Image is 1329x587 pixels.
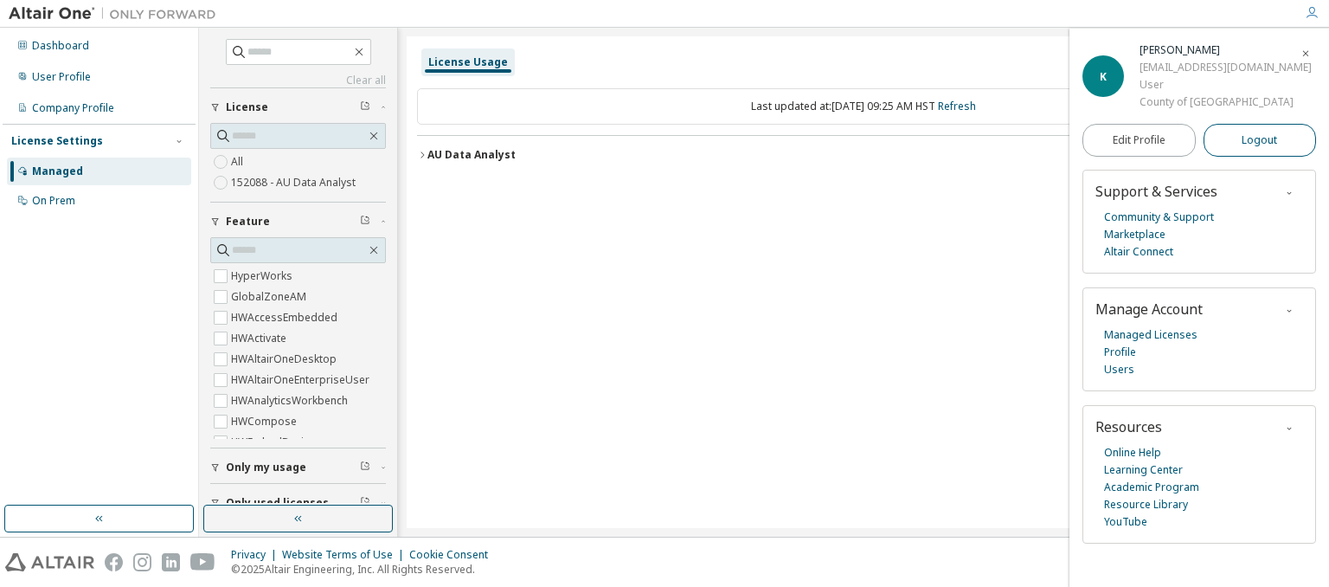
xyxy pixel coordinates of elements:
div: AU Data Analyst [427,148,516,162]
img: instagram.svg [133,553,151,571]
button: Feature [210,203,386,241]
img: Altair One [9,5,225,23]
span: Only my usage [226,461,306,474]
label: HWAltairOneDesktop [231,349,340,370]
span: K [1100,69,1107,84]
div: Last updated at: [DATE] 09:25 AM HST [417,88,1310,125]
a: Learning Center [1104,461,1183,479]
span: Clear filter [360,215,370,229]
div: County of [GEOGRAPHIC_DATA] [1140,94,1312,111]
span: Only used licenses [226,496,329,510]
label: HWEmbedBasic [231,432,312,453]
a: Managed Licenses [1104,326,1197,344]
span: Manage Account [1095,300,1203,319]
div: Managed [32,164,83,178]
a: Resource Library [1104,496,1188,513]
label: HWAccessEmbedded [231,307,341,328]
label: HWAltairOneEnterpriseUser [231,370,373,390]
img: linkedin.svg [162,553,180,571]
span: Clear filter [360,496,370,510]
span: Feature [226,215,270,229]
span: Support & Services [1095,182,1217,201]
div: Website Terms of Use [282,548,409,562]
div: Ken Shimonishi [1140,42,1312,59]
div: License Usage [428,55,508,69]
div: Cookie Consent [409,548,498,562]
div: On Prem [32,194,75,208]
a: Community & Support [1104,209,1214,226]
div: Company Profile [32,101,114,115]
a: Online Help [1104,444,1161,461]
span: Logout [1242,132,1277,149]
a: Altair Connect [1104,243,1173,261]
img: facebook.svg [105,553,123,571]
div: [EMAIL_ADDRESS][DOMAIN_NAME] [1140,59,1312,76]
a: Users [1104,361,1134,378]
a: Profile [1104,344,1136,361]
div: Dashboard [32,39,89,53]
label: HWCompose [231,411,300,432]
a: Edit Profile [1082,124,1196,157]
p: © 2025 Altair Engineering, Inc. All Rights Reserved. [231,562,498,577]
span: Edit Profile [1113,133,1165,147]
div: License Settings [11,134,103,148]
label: All [231,152,247,172]
img: altair_logo.svg [5,553,94,571]
span: Resources [1095,417,1162,436]
div: User [1140,76,1312,94]
label: HWAnalyticsWorkbench [231,390,351,411]
label: HWActivate [231,328,290,349]
span: Clear filter [360,100,370,114]
label: 152088 - AU Data Analyst [231,172,359,193]
button: AU Data AnalystLicense ID: 152088 [417,136,1310,174]
div: User Profile [32,70,91,84]
a: Marketplace [1104,226,1165,243]
button: Logout [1204,124,1317,157]
a: Refresh [938,99,976,113]
span: License [226,100,268,114]
a: Clear all [210,74,386,87]
a: Academic Program [1104,479,1199,496]
a: YouTube [1104,513,1147,531]
label: HyperWorks [231,266,296,287]
div: Privacy [231,548,282,562]
button: Only my usage [210,448,386,487]
label: GlobalZoneAM [231,287,310,307]
img: youtube.svg [190,553,215,571]
button: License [210,88,386,126]
span: Clear filter [360,461,370,474]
